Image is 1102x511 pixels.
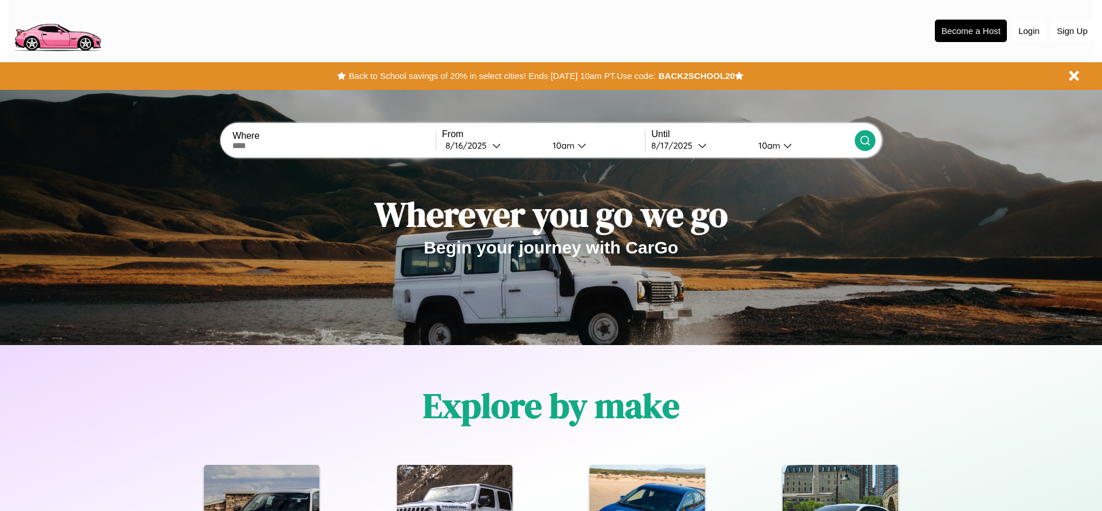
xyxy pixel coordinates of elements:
button: Become a Host [935,20,1007,42]
img: logo [9,6,106,54]
label: Where [232,131,435,141]
button: Login [1013,20,1046,41]
h1: Explore by make [423,382,680,429]
label: Until [651,129,854,139]
b: BACK2SCHOOL20 [658,71,735,81]
div: 8 / 16 / 2025 [446,140,492,151]
button: 10am [749,139,854,152]
button: 10am [544,139,645,152]
div: 10am [753,140,783,151]
div: 8 / 17 / 2025 [651,140,698,151]
button: Sign Up [1051,20,1093,41]
div: 10am [547,140,578,151]
button: Back to School savings of 20% in select cities! Ends [DATE] 10am PT.Use code: [346,68,658,84]
label: From [442,129,645,139]
button: 8/16/2025 [442,139,544,152]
